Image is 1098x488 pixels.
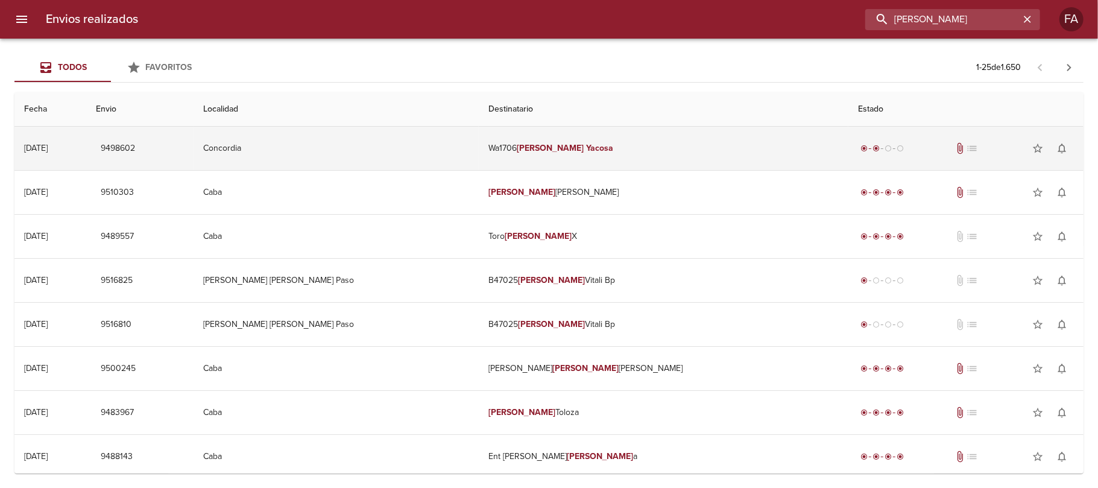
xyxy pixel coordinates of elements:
[976,62,1021,74] p: 1 - 25 de 1.650
[897,145,904,152] span: radio_button_unchecked
[96,358,140,380] button: 9500245
[194,92,479,127] th: Localidad
[954,142,966,154] span: Tiene documentos adjuntos
[897,409,904,416] span: radio_button_checked
[897,233,904,240] span: radio_button_checked
[954,230,966,242] span: No tiene documentos adjuntos
[885,365,892,372] span: radio_button_checked
[1032,142,1044,154] span: star_border
[58,62,87,72] span: Todos
[966,318,978,331] span: No tiene pedido asociado
[24,231,48,241] div: [DATE]
[101,141,135,156] span: 9498602
[1026,401,1050,425] button: Agregar a favoritos
[872,409,880,416] span: radio_button_checked
[966,363,978,375] span: No tiene pedido asociado
[1050,356,1074,381] button: Activar notificaciones
[885,453,892,460] span: radio_button_checked
[1056,318,1068,331] span: notifications_none
[24,451,48,461] div: [DATE]
[1026,356,1050,381] button: Agregar a favoritos
[858,142,906,154] div: Despachado
[860,321,868,328] span: radio_button_checked
[872,145,880,152] span: radio_button_checked
[954,451,966,463] span: Tiene documentos adjuntos
[1050,224,1074,249] button: Activar notificaciones
[194,171,479,214] td: Caba
[858,318,906,331] div: Generado
[1026,61,1055,73] span: Pagina anterior
[96,314,136,336] button: 9516810
[1050,136,1074,160] button: Activar notificaciones
[479,127,849,170] td: Wa1706
[1056,451,1068,463] span: notifications_none
[954,407,966,419] span: Tiene documentos adjuntos
[101,229,134,244] span: 9489557
[1032,186,1044,198] span: star_border
[517,143,584,153] em: [PERSON_NAME]
[96,446,137,468] button: 9488143
[872,321,880,328] span: radio_button_unchecked
[46,10,138,29] h6: Envios realizados
[586,143,613,153] em: Yacosa
[885,145,892,152] span: radio_button_unchecked
[479,347,849,390] td: [PERSON_NAME] [PERSON_NAME]
[479,435,849,478] td: Ent [PERSON_NAME] a
[7,5,36,34] button: menu
[966,451,978,463] span: No tiene pedido asociado
[1056,142,1068,154] span: notifications_none
[479,215,849,258] td: Toro X
[479,303,849,346] td: B47025 Vitali Bp
[1050,268,1074,293] button: Activar notificaciones
[872,189,880,196] span: radio_button_checked
[101,405,134,420] span: 9483967
[1050,445,1074,469] button: Activar notificaciones
[479,92,849,127] th: Destinatario
[1026,180,1050,204] button: Agregar a favoritos
[966,142,978,154] span: No tiene pedido asociado
[96,402,139,424] button: 9483967
[858,274,906,287] div: Generado
[96,182,139,204] button: 9510303
[1056,363,1068,375] span: notifications_none
[1032,318,1044,331] span: star_border
[872,277,880,284] span: radio_button_unchecked
[101,361,136,376] span: 9500245
[86,92,194,127] th: Envio
[897,453,904,460] span: radio_button_checked
[552,363,619,373] em: [PERSON_NAME]
[505,231,572,241] em: [PERSON_NAME]
[14,53,207,82] div: Tabs Envios
[1032,451,1044,463] span: star_border
[885,321,892,328] span: radio_button_unchecked
[1056,186,1068,198] span: notifications_none
[1026,268,1050,293] button: Agregar a favoritos
[966,274,978,287] span: No tiene pedido asociado
[897,321,904,328] span: radio_button_unchecked
[518,319,585,329] em: [PERSON_NAME]
[24,187,48,197] div: [DATE]
[860,189,868,196] span: radio_button_checked
[1032,230,1044,242] span: star_border
[885,233,892,240] span: radio_button_checked
[1059,7,1084,31] div: FA
[858,363,906,375] div: Entregado
[96,138,140,160] button: 9498602
[194,347,479,390] td: Caba
[858,230,906,242] div: Entregado
[96,270,137,292] button: 9516825
[954,186,966,198] span: Tiene documentos adjuntos
[488,407,555,417] em: [PERSON_NAME]
[24,319,48,329] div: [DATE]
[194,435,479,478] td: Caba
[1026,445,1050,469] button: Agregar a favoritos
[858,186,906,198] div: Entregado
[860,233,868,240] span: radio_button_checked
[1056,407,1068,419] span: notifications_none
[101,449,133,464] span: 9488143
[872,453,880,460] span: radio_button_checked
[1056,274,1068,287] span: notifications_none
[865,9,1020,30] input: buscar
[194,215,479,258] td: Caba
[101,273,133,288] span: 9516825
